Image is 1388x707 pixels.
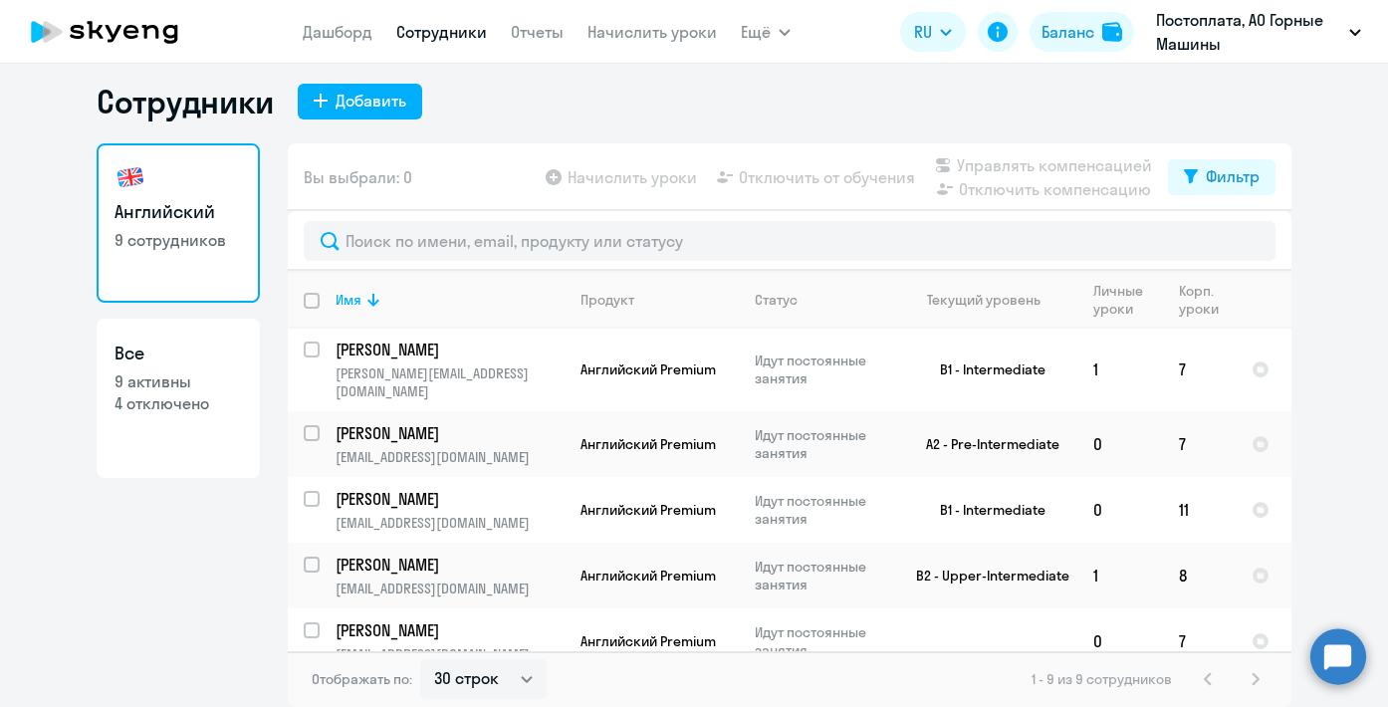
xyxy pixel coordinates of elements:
[115,370,242,392] p: 9 активны
[336,645,564,663] p: [EMAIL_ADDRESS][DOMAIN_NAME]
[115,161,146,193] img: english
[1163,411,1236,477] td: 7
[304,221,1275,261] input: Поиск по имени, email, продукту или статусу
[1163,543,1236,608] td: 8
[1077,608,1163,674] td: 0
[511,22,564,42] a: Отчеты
[892,328,1077,411] td: B1 - Intermediate
[1179,282,1222,318] div: Корп. уроки
[914,20,932,44] span: RU
[336,488,564,510] a: [PERSON_NAME]
[755,558,891,593] p: Идут постоянные занятия
[1168,159,1275,195] button: Фильтр
[336,619,561,641] p: [PERSON_NAME]
[580,632,716,650] span: Английский Premium
[1093,282,1162,318] div: Личные уроки
[97,319,260,478] a: Все9 активны4 отключено
[336,514,564,532] p: [EMAIL_ADDRESS][DOMAIN_NAME]
[336,291,564,309] div: Имя
[755,492,891,528] p: Идут постоянные занятия
[312,670,412,688] span: Отображать по:
[1030,12,1134,52] button: Балансbalance
[336,554,561,576] p: [PERSON_NAME]
[1163,477,1236,543] td: 11
[1093,282,1149,318] div: Личные уроки
[336,339,561,360] p: [PERSON_NAME]
[396,22,487,42] a: Сотрудники
[892,411,1077,477] td: A2 - Pre-Intermediate
[900,12,966,52] button: RU
[580,501,716,519] span: Английский Premium
[298,84,422,119] button: Добавить
[1206,164,1260,188] div: Фильтр
[1163,608,1236,674] td: 7
[755,291,891,309] div: Статус
[587,22,717,42] a: Начислить уроки
[1041,20,1094,44] div: Баланс
[336,619,564,641] a: [PERSON_NAME]
[115,392,242,414] p: 4 отключено
[303,22,372,42] a: Дашборд
[580,567,716,585] span: Английский Premium
[927,291,1041,309] div: Текущий уровень
[336,364,564,400] p: [PERSON_NAME][EMAIL_ADDRESS][DOMAIN_NAME]
[115,341,242,366] h3: Все
[1032,670,1172,688] span: 1 - 9 из 9 сотрудников
[1146,8,1371,56] button: Постоплата, АО Горные Машины
[908,291,1076,309] div: Текущий уровень
[1102,22,1122,42] img: balance
[580,435,716,453] span: Английский Premium
[580,291,634,309] div: Продукт
[1156,8,1341,56] p: Постоплата, АО Горные Машины
[741,20,771,44] span: Ещё
[1077,328,1163,411] td: 1
[892,543,1077,608] td: B2 - Upper-Intermediate
[115,229,242,251] p: 9 сотрудников
[336,488,561,510] p: [PERSON_NAME]
[336,339,564,360] a: [PERSON_NAME]
[97,82,274,121] h1: Сотрудники
[304,165,412,189] span: Вы выбрали: 0
[755,291,798,309] div: Статус
[1077,477,1163,543] td: 0
[336,580,564,597] p: [EMAIL_ADDRESS][DOMAIN_NAME]
[580,360,716,378] span: Английский Premium
[580,291,738,309] div: Продукт
[1179,282,1235,318] div: Корп. уроки
[336,89,406,113] div: Добавить
[1163,328,1236,411] td: 7
[1077,411,1163,477] td: 0
[336,448,564,466] p: [EMAIL_ADDRESS][DOMAIN_NAME]
[336,422,561,444] p: [PERSON_NAME]
[741,12,791,52] button: Ещё
[755,623,891,659] p: Идут постоянные занятия
[755,426,891,462] p: Идут постоянные занятия
[892,477,1077,543] td: B1 - Intermediate
[1077,543,1163,608] td: 1
[336,422,564,444] a: [PERSON_NAME]
[336,291,361,309] div: Имя
[755,352,891,387] p: Идут постоянные занятия
[115,199,242,225] h3: Английский
[336,554,564,576] a: [PERSON_NAME]
[97,143,260,303] a: Английский9 сотрудников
